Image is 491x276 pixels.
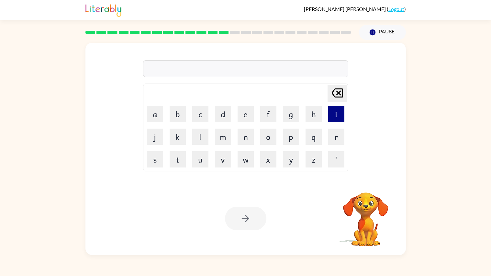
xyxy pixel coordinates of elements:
[147,106,163,122] button: a
[304,6,406,12] div: ( )
[260,129,276,145] button: o
[328,106,344,122] button: i
[147,151,163,167] button: s
[238,151,254,167] button: w
[147,129,163,145] button: j
[260,106,276,122] button: f
[192,129,208,145] button: l
[283,106,299,122] button: g
[215,129,231,145] button: m
[238,106,254,122] button: e
[283,129,299,145] button: p
[359,25,406,40] button: Pause
[192,151,208,167] button: u
[304,6,387,12] span: [PERSON_NAME] [PERSON_NAME]
[388,6,404,12] a: Logout
[328,129,344,145] button: r
[170,151,186,167] button: t
[192,106,208,122] button: c
[215,106,231,122] button: d
[333,182,398,247] video: Your browser must support playing .mp4 files to use Literably. Please try using another browser.
[306,106,322,122] button: h
[85,3,121,17] img: Literably
[260,151,276,167] button: x
[306,129,322,145] button: q
[306,151,322,167] button: z
[238,129,254,145] button: n
[170,129,186,145] button: k
[328,151,344,167] button: '
[215,151,231,167] button: v
[283,151,299,167] button: y
[170,106,186,122] button: b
